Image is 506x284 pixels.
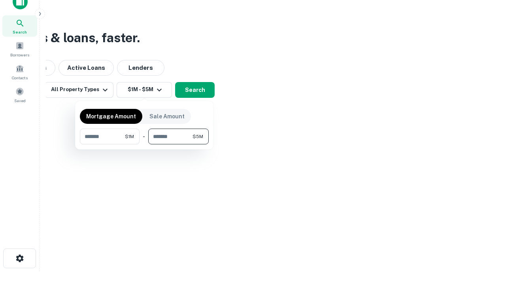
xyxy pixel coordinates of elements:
[466,221,506,259] iframe: Chat Widget
[86,112,136,121] p: Mortgage Amount
[125,133,134,140] span: $1M
[149,112,185,121] p: Sale Amount
[143,129,145,144] div: -
[193,133,203,140] span: $5M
